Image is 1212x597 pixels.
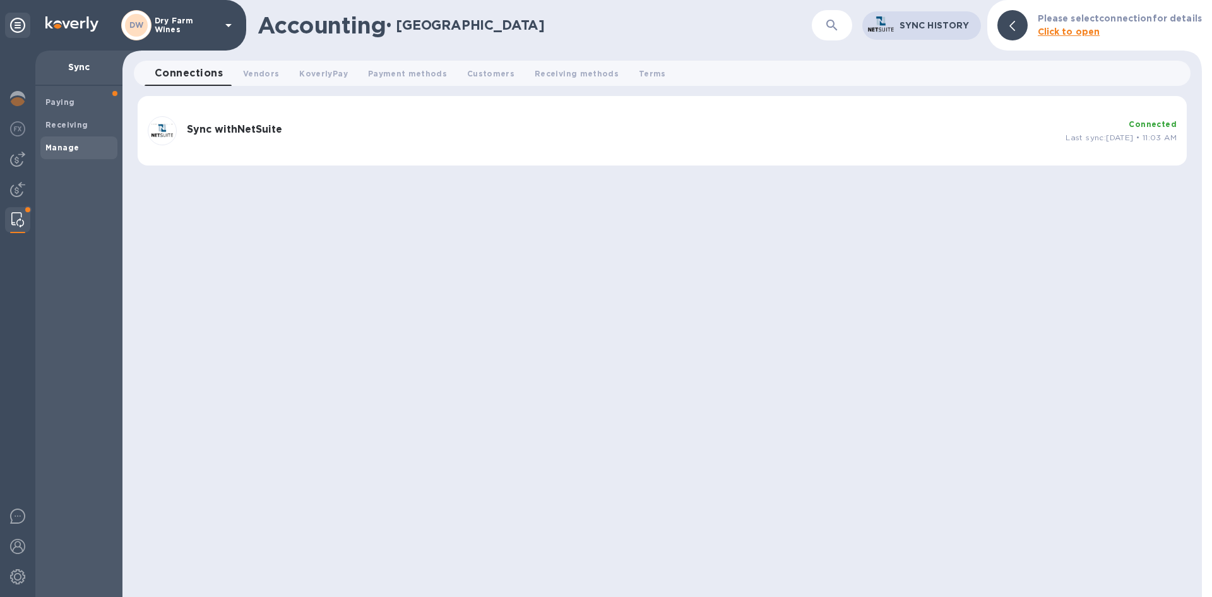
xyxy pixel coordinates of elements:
h2: • [GEOGRAPHIC_DATA] [386,17,545,33]
b: DW [129,20,144,30]
div: Unpin categories [5,13,30,38]
b: Please select connection for details [1038,13,1203,23]
b: Receiving [45,120,88,130]
p: Sync [45,61,112,73]
span: Receiving methods [535,67,619,80]
b: Paying [45,97,74,107]
p: Dry Farm Wines [155,16,218,34]
span: KoverlyPay [299,67,347,80]
b: Connected [1129,119,1177,129]
b: Manage [45,143,79,152]
span: Connections [155,64,223,82]
h1: Accounting [258,12,386,39]
span: Last sync: [DATE] • 11:03 AM [1066,133,1177,142]
img: Foreign exchange [10,121,25,136]
img: Logo [45,16,98,32]
span: Customers [467,67,514,80]
span: Vendors [243,67,279,80]
p: Sync History [900,19,971,32]
span: Terms [639,67,666,80]
span: Payment methods [368,67,447,80]
b: Sync with NetSuite [187,123,282,135]
b: Click to open [1038,27,1100,37]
